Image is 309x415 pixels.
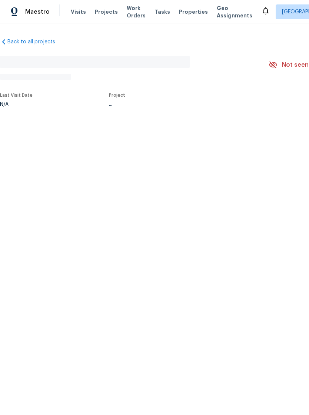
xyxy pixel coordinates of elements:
[154,9,170,14] span: Tasks
[127,4,146,19] span: Work Orders
[109,93,125,97] span: Project
[25,8,50,16] span: Maestro
[217,4,252,19] span: Geo Assignments
[95,8,118,16] span: Projects
[71,8,86,16] span: Visits
[179,8,208,16] span: Properties
[109,102,251,107] div: ...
